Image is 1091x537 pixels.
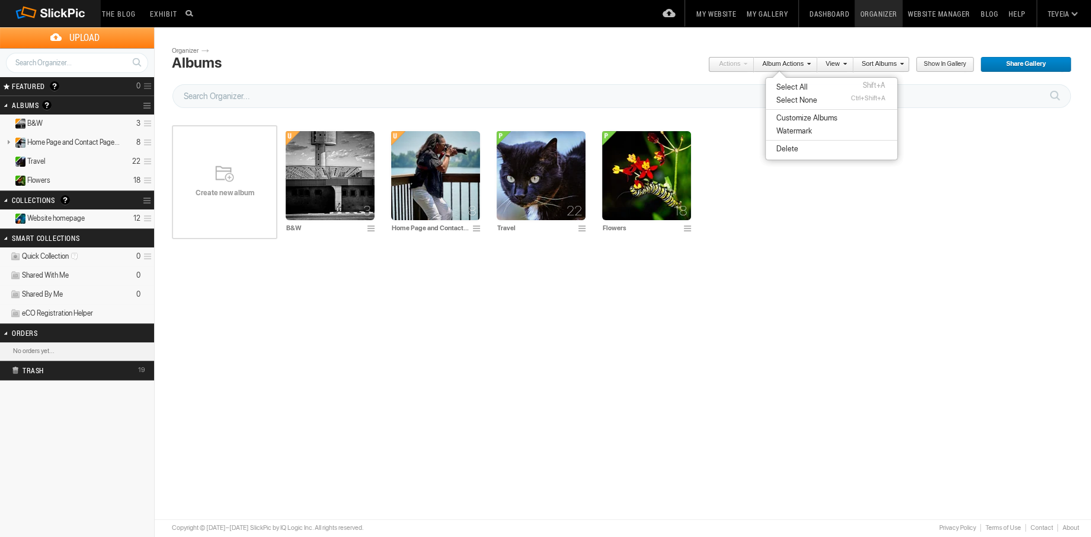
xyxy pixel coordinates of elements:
img: Break_Time_Safaga.webp [286,131,375,220]
input: Search photos on SlickPic... [184,6,198,20]
a: Search [126,52,148,72]
span: Delete [773,144,798,154]
img: COVID_Catepillar.webp [602,131,691,220]
a: Actions [708,57,747,72]
h2: Albums [12,96,111,115]
img: ico_album_coll.png [10,309,21,319]
span: Flowers [27,176,50,185]
b: No orders yet... [13,347,55,355]
span: eCO Registration Helper [22,309,93,318]
a: Expand [1,176,12,185]
input: Home Page and Contact Page Photos [391,223,469,233]
input: Travel [497,223,575,233]
input: Search Organizer... [172,84,1071,108]
span: Website homepage [27,214,85,223]
span: Shared With Me [22,271,69,280]
ins: Public Album [10,157,26,167]
a: Sort Albums [853,57,904,72]
span: Home Page and Contact Page Photos [27,138,120,147]
img: ico_album_coll.png [10,290,21,300]
a: Expand [1,157,12,166]
input: Search Organizer... [6,53,148,73]
a: Privacy Policy [934,524,980,532]
span: 22 [567,206,582,215]
a: Show in Gallery [916,57,974,72]
h2: Orders [12,324,111,342]
ins: Public Album [10,176,26,186]
input: Flowers [602,223,680,233]
span: B&W [27,119,43,128]
ins: Public Collection [10,214,26,224]
span: 18 [674,206,687,215]
img: Teveia_1.webp [391,131,480,220]
a: Terms of Use [980,524,1025,532]
span: Watermark [773,126,812,136]
h2: Smart Collections [12,229,111,247]
a: Expand [1,119,12,128]
span: Show in Gallery [916,57,966,72]
img: ico_album_quick.png [10,252,21,262]
img: ico_album_coll.png [10,271,21,281]
a: Expand [1,214,12,223]
a: Contact [1025,524,1057,532]
a: About [1057,524,1079,532]
span: Shared By Me [22,290,63,299]
h2: Collections [12,191,111,209]
div: Albums [172,55,222,71]
span: Quick Collection [22,252,82,261]
span: 8 [468,206,476,215]
span: Share Gallery [980,57,1063,72]
h2: Trash [12,361,122,379]
span: Upload [14,27,154,48]
div: Copyright © [DATE]–[DATE] SlickPic by IQ Logic Inc. All rights reserved. [172,523,364,533]
span: Create new album [172,188,277,198]
span: Select All [773,82,808,92]
abbr: Ctrl+Shift+A [851,94,885,103]
a: View [817,57,847,72]
span: Select None [773,96,817,105]
abbr: Shift+A [863,81,885,90]
ins: Unlisted Album [10,138,26,148]
a: Album Actions [754,57,811,72]
span: 3 [363,206,371,215]
span: FEATURED [8,81,45,91]
a: Collection Options [143,192,154,209]
input: B&W [286,223,364,233]
span: Customize Albums [773,113,837,123]
img: Baldwin.webp [497,131,586,220]
ins: Unlisted Album [10,119,26,129]
span: Travel [27,157,45,166]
